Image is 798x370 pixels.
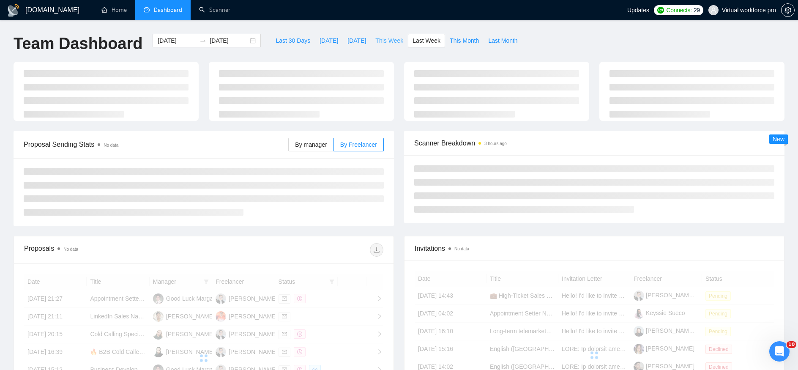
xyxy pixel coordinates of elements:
[787,341,796,348] span: 10
[199,37,206,44] span: swap-right
[271,34,315,47] button: Last 30 Days
[782,7,794,14] span: setting
[413,36,440,45] span: Last Week
[14,34,142,54] h1: Team Dashboard
[773,136,784,143] span: New
[781,3,795,17] button: setting
[24,139,288,150] span: Proposal Sending Stats
[488,36,517,45] span: Last Month
[315,34,343,47] button: [DATE]
[445,34,484,47] button: This Month
[371,34,408,47] button: This Week
[7,4,20,17] img: logo
[199,37,206,44] span: to
[769,341,790,362] iframe: Intercom live chat
[340,141,377,148] span: By Freelancer
[343,34,371,47] button: [DATE]
[63,247,78,252] span: No data
[781,7,795,14] a: setting
[101,6,127,14] a: homeHome
[276,36,310,45] span: Last 30 Days
[657,7,664,14] img: upwork-logo.png
[144,7,150,13] span: dashboard
[484,141,507,146] time: 3 hours ago
[454,247,469,251] span: No data
[210,36,248,45] input: End date
[295,141,327,148] span: By manager
[199,6,230,14] a: searchScanner
[24,243,204,257] div: Proposals
[450,36,479,45] span: This Month
[408,34,445,47] button: Last Week
[158,36,196,45] input: Start date
[320,36,338,45] span: [DATE]
[104,143,118,148] span: No data
[627,7,649,14] span: Updates
[375,36,403,45] span: This Week
[667,5,692,15] span: Connects:
[415,243,774,254] span: Invitations
[711,7,716,13] span: user
[694,5,700,15] span: 29
[347,36,366,45] span: [DATE]
[154,6,182,14] span: Dashboard
[484,34,522,47] button: Last Month
[414,138,774,148] span: Scanner Breakdown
